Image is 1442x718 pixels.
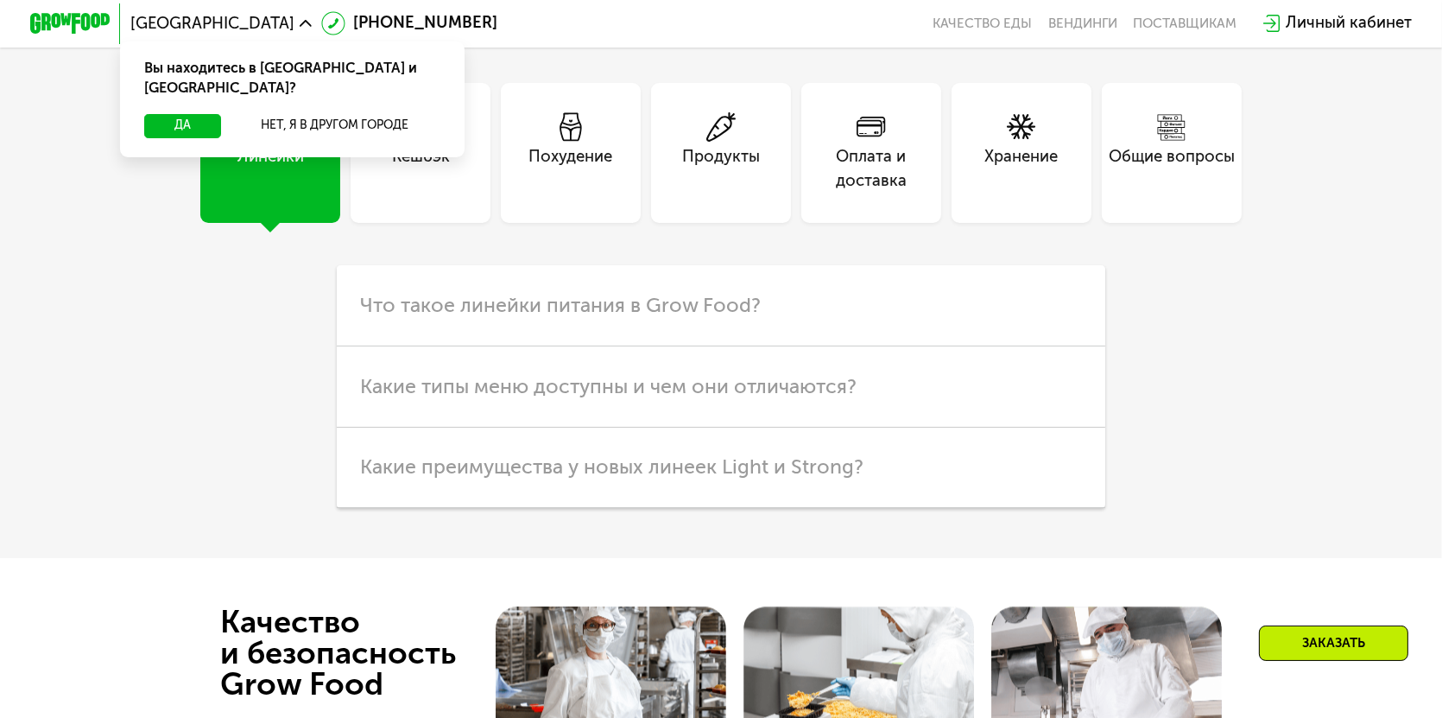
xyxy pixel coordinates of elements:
a: [PHONE_NUMBER] [321,11,497,35]
div: поставщикам [1133,16,1236,32]
span: Что такое линейки питания в Grow Food? [361,293,762,317]
div: Кешбэк [392,145,450,194]
button: Да [144,114,221,138]
span: Какие преимущества у новых линеек Light и Strong? [361,454,864,479]
div: Заказать [1259,626,1408,661]
div: Личный кабинет [1286,11,1412,35]
div: Линейки [237,145,304,194]
div: Хранение [984,145,1058,194]
button: Нет, я в другом городе [230,114,441,138]
div: Похудение [529,145,613,194]
a: Качество еды [933,16,1032,32]
div: Продукты [682,145,760,194]
div: Оплата и доставка [801,145,941,194]
div: Вы находитесь в [GEOGRAPHIC_DATA] и [GEOGRAPHIC_DATA]? [120,41,465,113]
div: Общие вопросы [1109,145,1235,194]
div: Качество и безопасность Grow Food [220,607,520,700]
a: Вендинги [1048,16,1117,32]
span: Какие типы меню доступны и чем они отличаются? [361,374,857,398]
span: [GEOGRAPHIC_DATA] [130,16,294,32]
